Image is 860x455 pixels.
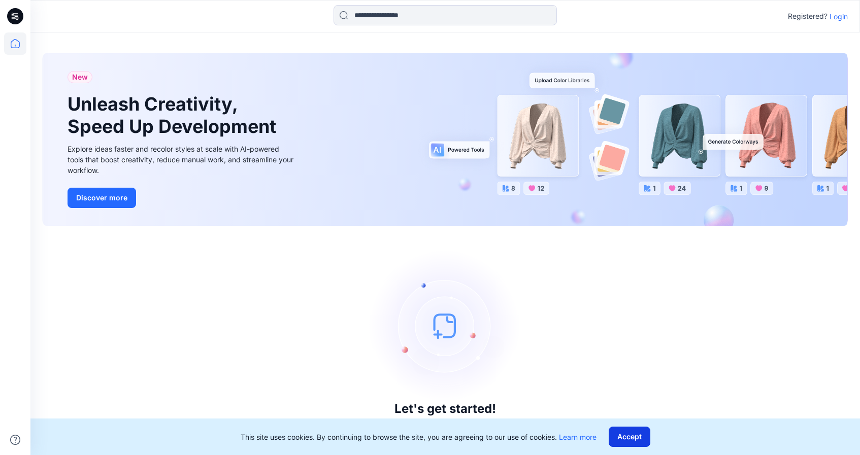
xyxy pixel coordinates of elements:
a: Discover more [68,188,296,208]
button: Discover more [68,188,136,208]
button: Accept [609,427,650,447]
div: Explore ideas faster and recolor styles at scale with AI-powered tools that boost creativity, red... [68,144,296,176]
p: Registered? [788,10,828,22]
p: This site uses cookies. By continuing to browse the site, you are agreeing to our use of cookies. [241,432,597,442]
h1: Unleash Creativity, Speed Up Development [68,93,281,137]
h3: Let's get started! [394,402,496,416]
p: Login [830,11,848,22]
span: New [72,71,88,83]
a: Learn more [559,433,597,441]
img: empty-state-image.svg [369,250,521,402]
